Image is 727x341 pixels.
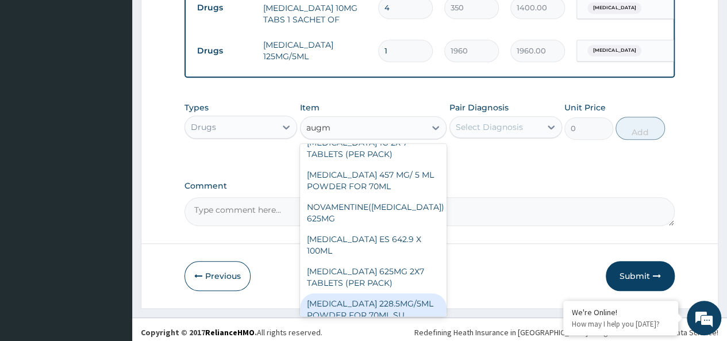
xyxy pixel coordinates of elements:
img: d_794563401_company_1708531726252_794563401 [21,58,47,86]
button: Submit [606,261,675,291]
label: Unit Price [564,102,606,113]
label: Comment [184,181,675,191]
strong: Copyright © 2017 . [141,327,257,338]
div: [MEDICAL_DATA] 1G 2X 7 TABLETS (PER PACK) [300,132,447,164]
div: [MEDICAL_DATA] ES 642.9 X 100ML [300,229,447,261]
span: We're online! [67,99,159,215]
p: How may I help you today? [572,319,670,329]
button: Previous [184,261,251,291]
div: We're Online! [572,307,670,317]
div: Chat with us now [60,64,193,79]
div: Drugs [191,121,216,133]
div: NOVAMENTINE([MEDICAL_DATA]) 625MG [300,197,447,229]
td: Drugs [191,40,257,62]
div: [MEDICAL_DATA] 457 MG/ 5 ML POWDER FOR 70ML [300,164,447,197]
td: [MEDICAL_DATA] 125MG/5ML [257,33,372,68]
div: [MEDICAL_DATA] 625MG 2X7 TABLETS (PER PACK) [300,261,447,293]
textarea: Type your message and hit 'Enter' [6,223,219,263]
span: [MEDICAL_DATA] [587,2,641,14]
span: [MEDICAL_DATA] [587,45,641,56]
label: Item [300,102,320,113]
div: Redefining Heath Insurance in [GEOGRAPHIC_DATA] using Telemedicine and Data Science! [414,327,718,338]
div: [MEDICAL_DATA] 228.5MG/5ML POWDER FOR 70ML SU [300,293,447,325]
button: Add [616,117,664,140]
label: Types [184,103,209,113]
label: Pair Diagnosis [449,102,509,113]
div: Select Diagnosis [456,121,523,133]
div: Minimize live chat window [189,6,216,33]
a: RelianceHMO [205,327,255,338]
